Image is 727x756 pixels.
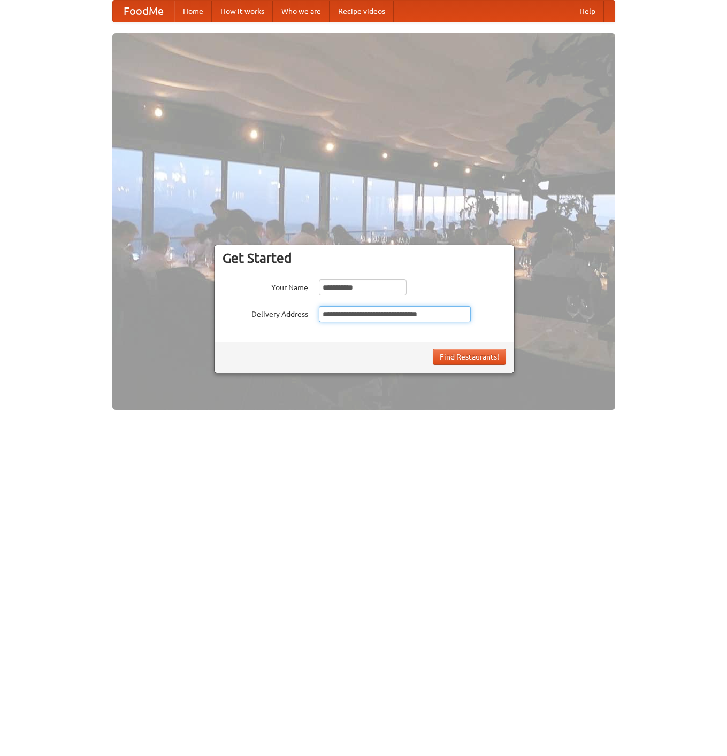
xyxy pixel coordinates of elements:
a: FoodMe [113,1,174,22]
h3: Get Started [223,250,506,266]
a: Home [174,1,212,22]
a: How it works [212,1,273,22]
label: Delivery Address [223,306,308,319]
label: Your Name [223,279,308,293]
a: Who we are [273,1,330,22]
a: Help [571,1,604,22]
a: Recipe videos [330,1,394,22]
button: Find Restaurants! [433,349,506,365]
